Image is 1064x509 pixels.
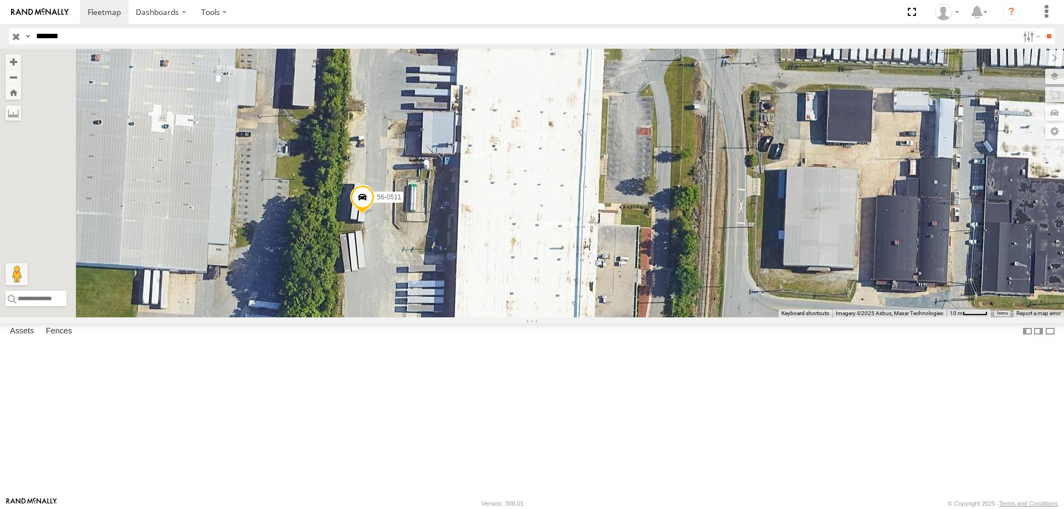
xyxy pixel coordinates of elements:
[40,323,78,339] label: Fences
[1045,323,1056,340] label: Hide Summary Table
[1002,3,1020,21] i: ?
[377,193,401,201] span: 56-0511
[6,498,57,509] a: Visit our Website
[947,310,991,317] button: Map Scale: 10 m per 41 pixels
[482,500,524,507] div: Version: 308.01
[6,105,21,121] label: Measure
[1022,323,1033,340] label: Dock Summary Table to the Left
[931,4,963,20] div: Zack Abernathy
[950,310,963,316] span: 10 m
[781,310,829,317] button: Keyboard shortcuts
[11,8,69,16] img: rand-logo.svg
[996,311,1008,316] a: Terms (opens in new tab)
[948,500,1058,507] div: © Copyright 2025 -
[999,500,1058,507] a: Terms and Conditions
[6,54,21,69] button: Zoom in
[1033,323,1044,340] label: Dock Summary Table to the Right
[23,28,32,44] label: Search Query
[6,85,21,100] button: Zoom Home
[4,323,39,339] label: Assets
[1019,28,1042,44] label: Search Filter Options
[1016,310,1061,316] a: Report a map error
[836,310,943,316] span: Imagery ©2025 Airbus, Maxar Technologies
[6,69,21,85] button: Zoom out
[1045,124,1064,139] label: Map Settings
[6,263,28,285] button: Drag Pegman onto the map to open Street View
